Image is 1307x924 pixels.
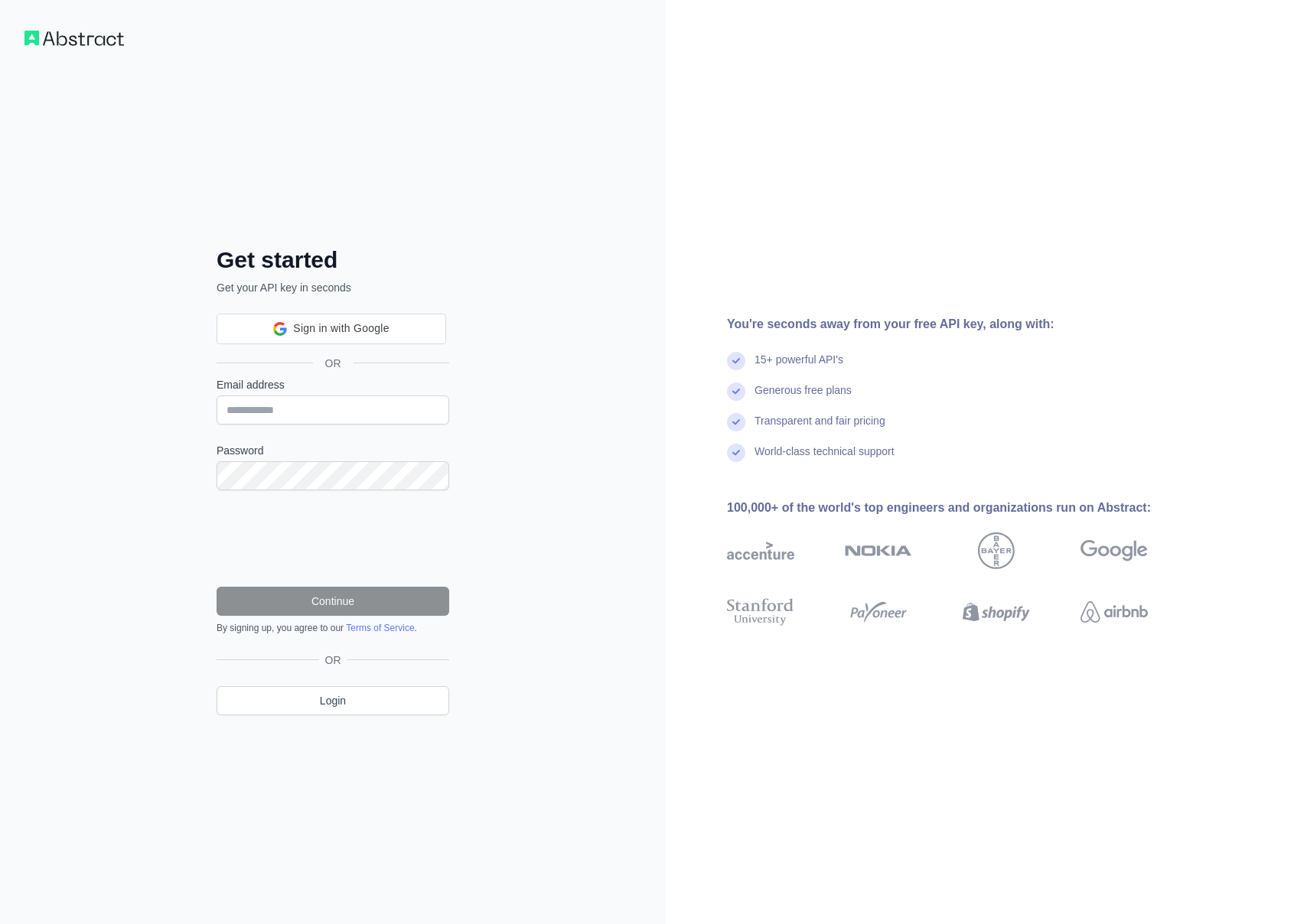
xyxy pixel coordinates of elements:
h2: Get started [217,246,449,274]
img: accenture [727,532,794,569]
div: Generous free plans [755,382,852,413]
img: check mark [727,444,745,462]
label: Email address [217,377,449,392]
img: check mark [727,352,745,370]
iframe: reCAPTCHA [217,509,449,568]
p: Get your API key in seconds [217,280,449,295]
img: check mark [727,382,745,401]
img: shopify [963,595,1030,629]
img: check mark [727,413,745,431]
div: World-class technical support [755,444,895,474]
img: google [1080,532,1148,569]
div: 100,000+ of the world's top engineers and organizations run on Abstract: [727,499,1197,517]
span: OR [313,356,354,371]
span: OR [319,652,347,668]
img: stanford university [727,595,794,629]
img: nokia [845,532,912,569]
img: payoneer [845,595,912,629]
img: airbnb [1080,595,1148,629]
button: Continue [217,587,449,616]
div: You're seconds away from your free API key, along with: [727,315,1197,333]
div: 15+ powerful API's [755,352,843,382]
div: Transparent and fair pricing [755,413,885,444]
a: Terms of Service [346,623,414,633]
label: Password [217,443,449,458]
a: Login [217,686,449,715]
div: By signing up, you agree to our . [217,622,449,634]
img: bayer [978,532,1015,569]
img: Workflow [24,31,124,46]
div: Sign in with Google [217,314,446,344]
span: Sign in with Google [293,320,389,337]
